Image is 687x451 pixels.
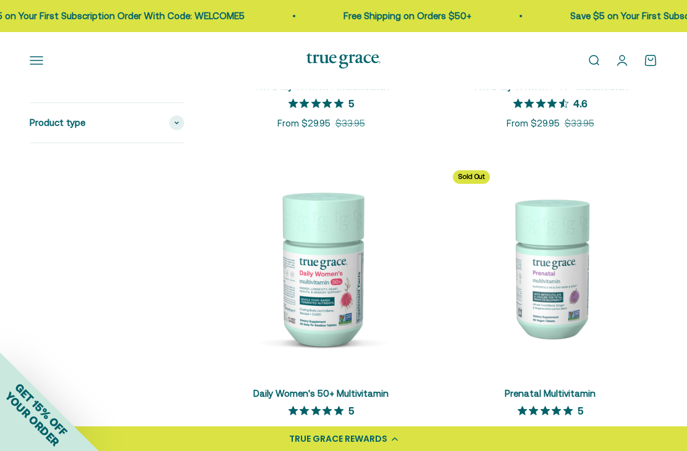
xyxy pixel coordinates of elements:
sale-price: From $29.95 [507,116,560,131]
sale-price: From $41.95 [507,424,558,439]
a: Free Shipping on Orders $50+ [340,10,468,21]
sale-price: From $39.95 [277,424,330,439]
img: Daily Multivitamin to Support a Healthy Mom & Baby* For women during pre-conception, pregnancy, a... [443,160,657,374]
a: Daily Women's 50+ Multivitamin [253,388,389,399]
p: 5 [348,97,354,109]
span: 5 out of 5 stars rating in total 14 reviews. [289,402,348,420]
compare-at-price: $33.95 [335,116,365,131]
span: 5 out of 5 stars rating in total 12 reviews. [289,94,348,112]
summary: Product type [30,102,184,142]
compare-at-price: $45.95 [563,424,594,439]
p: 5 [578,404,583,416]
span: 5 out of 5 stars rating in total 4 reviews. [518,402,578,420]
span: YOUR ORDER [2,389,62,449]
img: Daily Women's 50+ Multivitamin [214,160,428,374]
span: 4.6 out of 5 stars rating in total 25 reviews. [513,94,573,112]
p: 5 [348,404,354,416]
compare-at-price: $44.95 [335,424,366,439]
a: Prenatal Multivitamin [505,388,596,399]
div: TRUE GRACE REWARDS [289,432,387,445]
sale-price: From $29.95 [277,116,331,131]
span: GET 15% OFF [12,381,70,438]
span: Product type [30,115,85,130]
compare-at-price: $33.95 [565,116,594,131]
p: 4.6 [573,97,588,109]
